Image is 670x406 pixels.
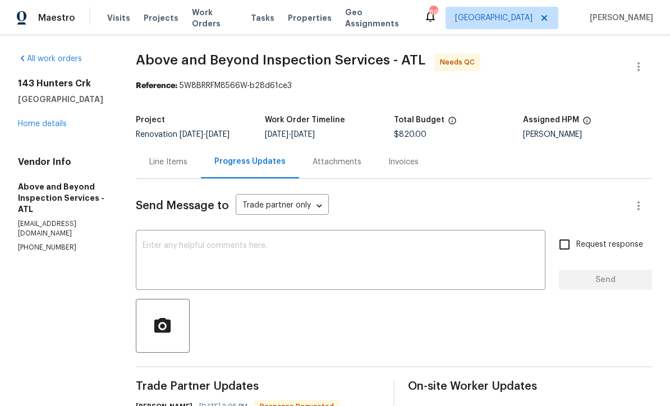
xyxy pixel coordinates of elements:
span: Send Message to [136,200,229,211]
span: - [180,131,230,139]
span: Above and Beyond Inspection Services - ATL [136,53,425,67]
span: $820.00 [394,131,426,139]
div: Line Items [149,156,187,168]
div: 5W8BRRFM8566W-b28d61ce3 [136,80,652,91]
a: All work orders [18,55,82,63]
span: Renovation [136,131,230,139]
h5: Assigned HPM [523,116,579,124]
span: Maestro [38,12,75,24]
div: Progress Updates [214,156,286,167]
div: Attachments [313,156,361,168]
span: [GEOGRAPHIC_DATA] [455,12,533,24]
div: Trade partner only [236,197,329,215]
span: The hpm assigned to this work order. [582,116,591,131]
h5: Work Order Timeline [265,116,345,124]
span: Work Orders [192,7,237,29]
span: Projects [144,12,178,24]
span: Visits [107,12,130,24]
span: The total cost of line items that have been proposed by Opendoor. This sum includes line items th... [448,116,457,131]
h5: [GEOGRAPHIC_DATA] [18,94,109,105]
span: Properties [288,12,332,24]
div: 86 [429,7,437,18]
span: Request response [576,239,643,251]
h5: Project [136,116,165,124]
span: Tasks [251,14,274,22]
span: [DATE] [206,131,230,139]
p: [PHONE_NUMBER] [18,243,109,252]
b: Reference: [136,82,177,90]
span: [DATE] [265,131,288,139]
span: - [265,131,315,139]
span: [DATE] [291,131,315,139]
span: Geo Assignments [345,7,410,29]
span: [PERSON_NAME] [585,12,653,24]
span: Trade Partner Updates [136,381,380,392]
div: [PERSON_NAME] [523,131,652,139]
span: On-site Worker Updates [408,381,652,392]
h2: 143 Hunters Crk [18,78,109,89]
span: [DATE] [180,131,203,139]
div: Invoices [388,156,419,168]
p: [EMAIL_ADDRESS][DOMAIN_NAME] [18,219,109,238]
a: Home details [18,120,67,128]
h4: Vendor Info [18,156,109,168]
h5: Above and Beyond Inspection Services - ATL [18,181,109,215]
h5: Total Budget [394,116,444,124]
span: Needs QC [440,57,479,68]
